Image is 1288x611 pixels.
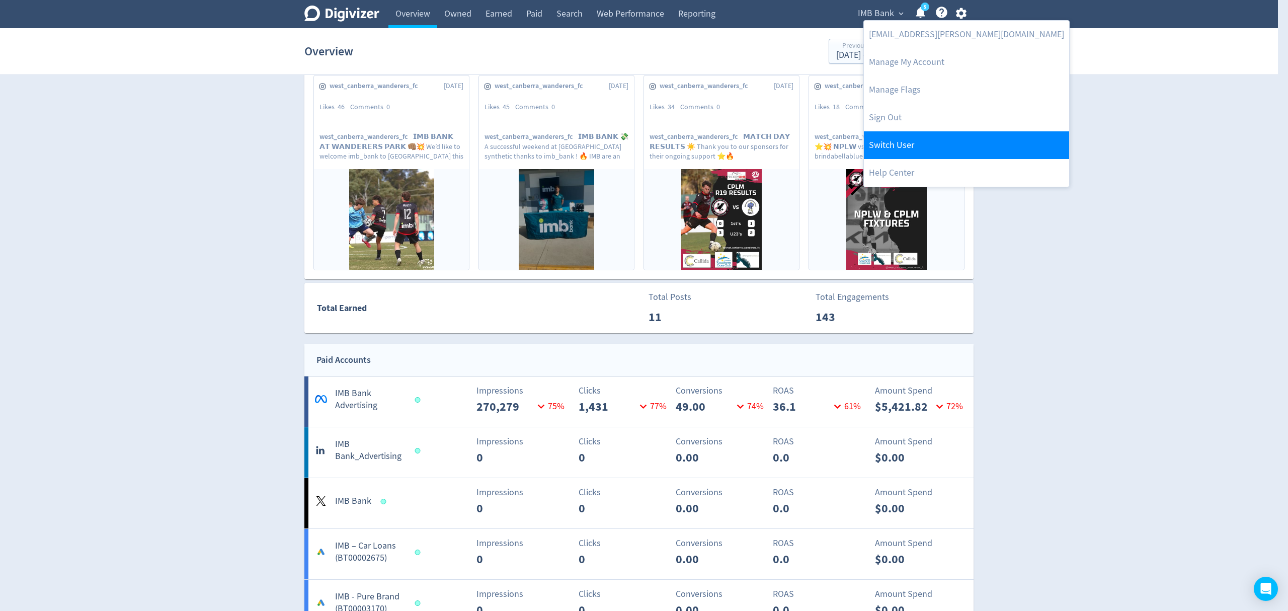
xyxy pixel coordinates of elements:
a: [EMAIL_ADDRESS][PERSON_NAME][DOMAIN_NAME] [864,21,1069,48]
a: Manage My Account [864,48,1069,76]
a: Help Center [864,159,1069,187]
div: Open Intercom Messenger [1254,577,1278,601]
a: Log out [864,104,1069,131]
a: Switch User [864,131,1069,159]
a: Manage Flags [864,76,1069,104]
